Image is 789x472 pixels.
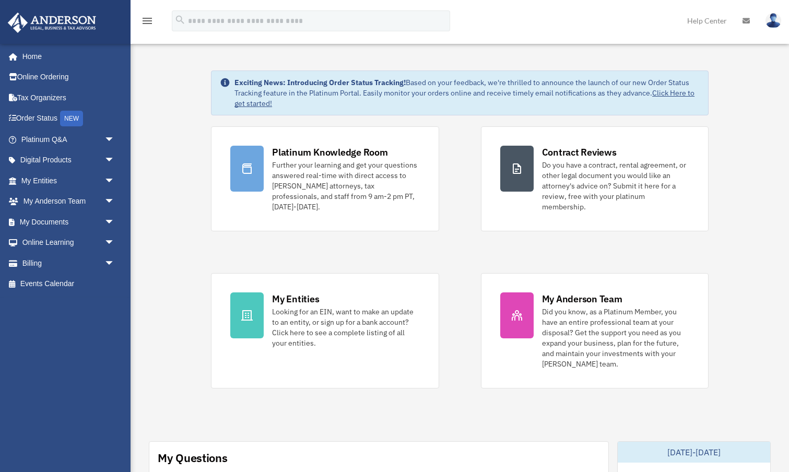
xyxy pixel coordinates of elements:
div: My Entities [272,292,319,305]
div: NEW [60,111,83,126]
a: Tax Organizers [7,87,131,108]
a: Online Ordering [7,67,131,88]
a: My Anderson Teamarrow_drop_down [7,191,131,212]
span: arrow_drop_down [104,253,125,274]
span: arrow_drop_down [104,150,125,171]
a: Digital Productsarrow_drop_down [7,150,131,171]
div: Did you know, as a Platinum Member, you have an entire professional team at your disposal? Get th... [542,306,689,369]
div: Based on your feedback, we're thrilled to announce the launch of our new Order Status Tracking fe... [234,77,700,109]
span: arrow_drop_down [104,191,125,213]
a: Contract Reviews Do you have a contract, rental agreement, or other legal document you would like... [481,126,709,231]
img: User Pic [766,13,781,28]
strong: Exciting News: Introducing Order Status Tracking! [234,78,406,87]
div: My Questions [158,450,228,466]
a: Order StatusNEW [7,108,131,129]
div: Further your learning and get your questions answered real-time with direct access to [PERSON_NAM... [272,160,419,212]
div: Looking for an EIN, want to make an update to an entity, or sign up for a bank account? Click her... [272,306,419,348]
div: Do you have a contract, rental agreement, or other legal document you would like an attorney's ad... [542,160,689,212]
a: Events Calendar [7,274,131,294]
a: menu [141,18,154,27]
div: Contract Reviews [542,146,617,159]
a: My Entities Looking for an EIN, want to make an update to an entity, or sign up for a bank accoun... [211,273,439,388]
a: Platinum Q&Aarrow_drop_down [7,129,131,150]
div: Platinum Knowledge Room [272,146,388,159]
a: Platinum Knowledge Room Further your learning and get your questions answered real-time with dire... [211,126,439,231]
img: Anderson Advisors Platinum Portal [5,13,99,33]
a: My Anderson Team Did you know, as a Platinum Member, you have an entire professional team at your... [481,273,709,388]
a: My Documentsarrow_drop_down [7,211,131,232]
div: My Anderson Team [542,292,622,305]
span: arrow_drop_down [104,129,125,150]
a: Billingarrow_drop_down [7,253,131,274]
a: Click Here to get started! [234,88,694,108]
i: search [174,14,186,26]
span: arrow_drop_down [104,211,125,233]
a: Home [7,46,125,67]
i: menu [141,15,154,27]
a: My Entitiesarrow_drop_down [7,170,131,191]
div: [DATE]-[DATE] [618,442,770,463]
a: Online Learningarrow_drop_down [7,232,131,253]
span: arrow_drop_down [104,170,125,192]
span: arrow_drop_down [104,232,125,254]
